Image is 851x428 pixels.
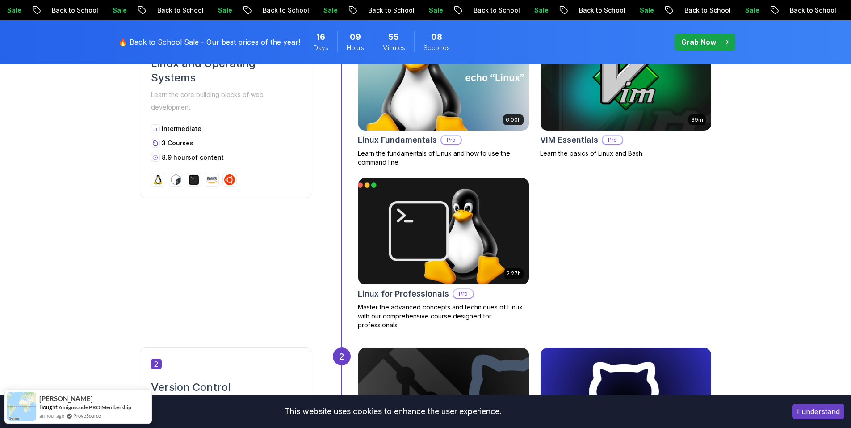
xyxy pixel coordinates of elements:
[792,404,844,419] button: Accept cookies
[603,136,622,144] p: Pro
[358,178,529,284] img: Linux for Professionals card
[540,149,712,158] p: Learn the basics of Linux and Bash.
[350,31,361,43] span: 9 Hours
[507,270,521,277] p: 2.27h
[347,43,364,52] span: Hours
[105,6,165,15] p: Back to School
[59,404,131,411] a: Amigoscode PRO Membership
[315,6,376,15] p: Back to School
[118,37,300,47] p: 🔥 Back to School Sale - Our best prices of the year!
[151,380,300,394] h2: Version Control
[587,6,616,15] p: Sale
[316,31,325,43] span: 16 Days
[798,6,826,15] p: Sale
[151,359,162,369] span: 2
[162,153,224,162] p: 8.9 hours of content
[151,56,300,85] h2: Linux and Operating Systems
[632,6,692,15] p: Back to School
[358,24,529,167] a: Linux Fundamentals card6.00hLinux FundamentalsProLearn the fundamentals of Linux and how to use t...
[691,116,703,123] p: 39m
[358,288,449,300] h2: Linux for Professionals
[540,134,598,146] h2: VIM Essentials
[39,403,58,411] span: Bought
[165,6,194,15] p: Sale
[60,6,88,15] p: Sale
[358,149,529,167] p: Learn the fundamentals of Linux and how to use the command line
[358,303,529,330] p: Master the advanced concepts and techniques of Linux with our comprehensive course designed for p...
[358,24,529,131] img: Linux Fundamentals card
[540,24,712,158] a: VIM Essentials card39mVIM EssentialsProLearn the basics of Linux and Bash.
[271,6,299,15] p: Sale
[482,6,510,15] p: Sale
[153,174,163,185] img: linux logo
[388,31,399,43] span: 55 Minutes
[314,43,328,52] span: Days
[39,395,93,403] span: [PERSON_NAME]
[382,43,405,52] span: Minutes
[162,124,201,133] p: intermediate
[441,136,461,144] p: Pro
[526,6,587,15] p: Back to School
[39,412,64,420] span: an hour ago
[681,37,716,47] p: Grab Now
[358,178,529,330] a: Linux for Professionals card2.27hLinux for ProfessionalsProMaster the advanced concepts and techn...
[737,6,798,15] p: Back to School
[453,289,473,298] p: Pro
[358,134,437,146] h2: Linux Fundamentals
[692,6,721,15] p: Sale
[162,139,193,147] span: 3 Courses
[210,6,271,15] p: Back to School
[423,43,450,52] span: Seconds
[421,6,482,15] p: Back to School
[206,174,217,185] img: aws logo
[333,347,351,365] div: 2
[7,402,779,421] div: This website uses cookies to enhance the user experience.
[506,116,521,123] p: 6.00h
[7,392,36,421] img: provesource social proof notification image
[376,6,405,15] p: Sale
[431,31,442,43] span: 8 Seconds
[151,89,300,114] p: Learn the core building blocks of web development
[189,174,199,185] img: terminal logo
[224,174,235,185] img: ubuntu logo
[536,21,715,133] img: VIM Essentials card
[73,412,101,420] a: ProveSource
[171,174,181,185] img: bash logo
